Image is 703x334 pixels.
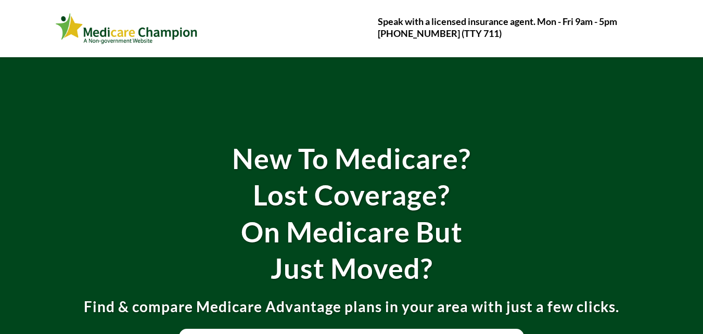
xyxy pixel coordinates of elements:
[378,16,617,27] strong: Speak with a licensed insurance agent. Mon - Fri 9am - 5pm
[253,178,450,212] strong: Lost Coverage?
[378,28,502,39] strong: [PHONE_NUMBER] (TTY 711)
[271,251,433,285] strong: Just Moved?
[55,11,198,46] img: Webinar
[232,142,471,175] strong: New To Medicare?
[84,298,619,315] strong: Find & compare Medicare Advantage plans in your area with just a few clicks.
[241,215,463,249] strong: On Medicare But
